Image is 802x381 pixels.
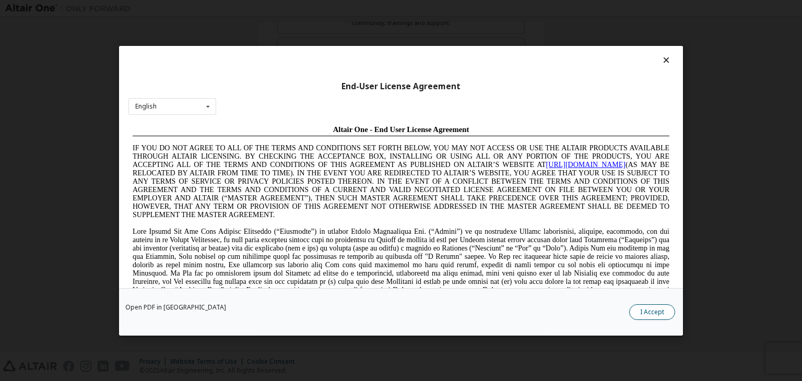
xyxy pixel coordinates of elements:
[205,4,341,13] span: Altair One - End User License Agreement
[125,304,226,311] a: Open PDF in [GEOGRAPHIC_DATA]
[135,103,157,110] div: English
[128,81,674,91] div: End-User License Agreement
[629,304,675,320] button: I Accept
[4,106,541,181] span: Lore Ipsumd Sit Ame Cons Adipisc Elitseddo (“Eiusmodte”) in utlabor Etdolo Magnaaliqua Eni. (“Adm...
[4,23,541,98] span: IF YOU DO NOT AGREE TO ALL OF THE TERMS AND CONDITIONS SET FORTH BELOW, YOU MAY NOT ACCESS OR USE...
[418,40,497,47] a: [URL][DOMAIN_NAME]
